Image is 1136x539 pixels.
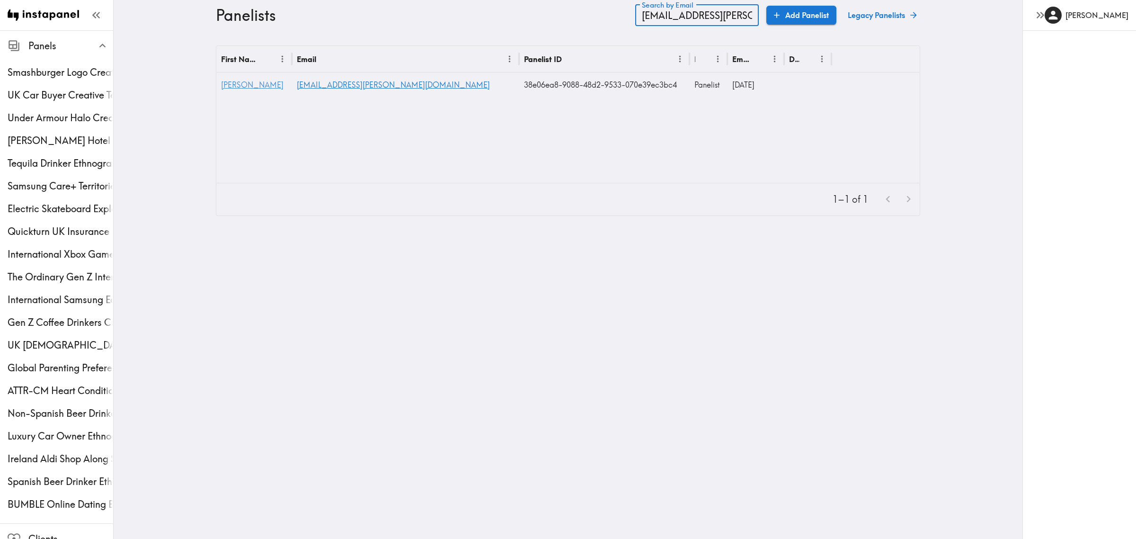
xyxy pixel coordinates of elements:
[502,52,517,66] button: Menu
[753,52,768,66] button: Sort
[1065,10,1128,20] h6: [PERSON_NAME]
[8,452,113,466] span: Ireland Aldi Shop Along Study
[8,293,113,306] span: International Samsung Earphone Ethnography
[317,52,332,66] button: Sort
[844,6,920,25] a: Legacy Panelists
[524,54,562,64] div: Panelist ID
[694,54,695,64] div: Role
[8,180,113,193] span: Samsung Care+ Territories Creative Testing
[8,134,113,147] span: [PERSON_NAME] Hotel Customer Ethnography
[8,89,113,102] span: UK Car Buyer Creative Testing
[789,54,799,64] div: Deleted
[767,52,782,66] button: Menu
[8,316,113,329] span: Gen Z Coffee Drinkers Creative Testing
[8,339,113,352] span: UK [DEMOGRAPHIC_DATA] Healthy Eating Ethnography
[8,430,113,443] span: Luxury Car Owner Ethnography
[696,52,711,66] button: Sort
[297,54,316,64] div: Email
[8,498,113,511] span: BUMBLE Online Dating Ethnography
[261,52,275,66] button: Sort
[710,52,725,66] button: Menu
[833,193,868,206] p: 1–1 of 1
[8,339,113,352] div: UK Female Healthy Eating Ethnography
[563,52,577,66] button: Sort
[216,6,628,24] h3: Panelists
[8,134,113,147] div: Conrad Hotel Customer Ethnography
[519,72,690,97] div: 38e06ea8-9088-48d2-9533-070e39ec3bc4
[673,52,687,66] button: Menu
[8,248,113,261] span: International Xbox Game Pass Exploratory
[8,157,113,170] span: Tequila Drinker Ethnography
[8,66,113,79] span: Smashburger Logo Creative Testing
[275,52,290,66] button: Menu
[221,54,260,64] div: First Name
[8,475,113,488] span: Spanish Beer Drinker Ethnography
[28,39,113,53] span: Panels
[766,6,836,25] a: Add Panelist
[8,361,113,375] span: Global Parenting Preferences Shop-Along
[732,54,752,64] div: Email Verified
[8,407,113,420] span: Non-Spanish Beer Drinker Ethnography
[221,80,284,90] a: [PERSON_NAME]
[728,72,784,97] div: 04/04/2025
[8,111,113,125] span: Under Armour Halo Creative Testing
[815,52,829,66] button: Menu
[8,384,113,397] span: ATTR-CM Heart Condition Patients Ethnography
[297,80,490,90] a: [EMAIL_ADDRESS][PERSON_NAME][DOMAIN_NAME]
[8,225,113,238] span: Quickturn UK Insurance Exploratory
[690,72,728,97] div: Panelist
[800,52,815,66] button: Sort
[8,270,113,284] span: The Ordinary Gen Z International Creative Testing
[8,202,113,216] span: Electric Skateboard Exploratory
